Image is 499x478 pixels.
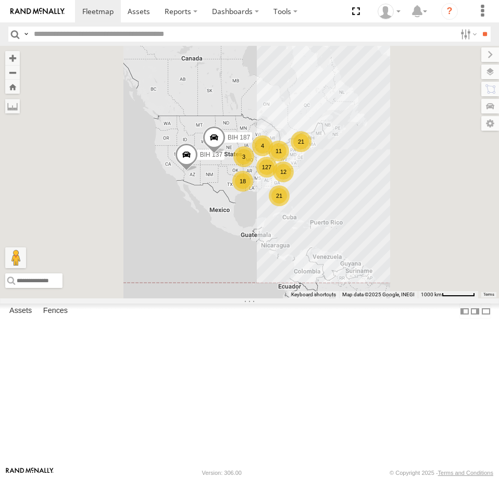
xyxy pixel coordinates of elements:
a: Visit our Website [6,468,54,478]
button: Zoom Home [5,80,20,94]
label: Dock Summary Table to the Right [470,304,480,319]
a: Terms and Conditions [438,470,493,476]
i: ? [441,3,458,20]
button: Zoom in [5,51,20,65]
div: 4 [252,135,273,156]
div: Version: 306.00 [202,470,242,476]
div: 11 [268,141,289,161]
div: Nele . [374,4,404,19]
span: BIH 187 [228,134,250,141]
div: 12 [273,161,294,182]
div: 127 [256,157,277,178]
a: Terms (opens in new tab) [483,292,494,296]
button: Map Scale: 1000 km per 60 pixels [418,291,478,298]
button: Drag Pegman onto the map to open Street View [5,247,26,268]
div: 3 [233,146,254,167]
label: Map Settings [481,116,499,131]
label: Search Filter Options [456,27,479,42]
label: Fences [38,304,73,319]
span: 1000 km [421,292,442,297]
label: Hide Summary Table [481,304,491,319]
div: 18 [232,171,253,192]
label: Assets [4,304,37,319]
button: Zoom out [5,65,20,80]
img: rand-logo.svg [10,8,65,15]
button: Keyboard shortcuts [291,291,336,298]
span: BIH 137 [200,151,222,158]
label: Measure [5,99,20,114]
div: 21 [269,185,290,206]
div: © Copyright 2025 - [390,470,493,476]
label: Search Query [22,27,30,42]
span: Map data ©2025 Google, INEGI [342,292,415,297]
div: 21 [291,131,311,152]
label: Dock Summary Table to the Left [459,304,470,319]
